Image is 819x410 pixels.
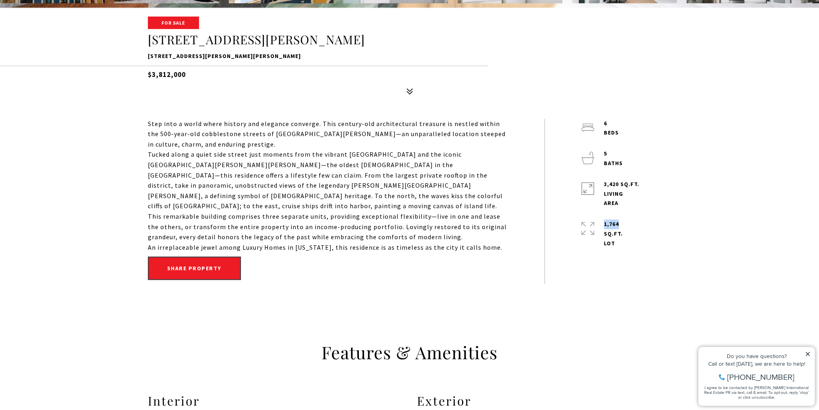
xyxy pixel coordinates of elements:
span: [PHONE_NUMBER] [33,38,100,46]
div: Call or text [DATE], we are here to help! [8,26,116,31]
h2: Features & Amenities [148,341,672,364]
p: 5 baths [604,149,623,168]
p: This remarkable building comprises three separate units, providing exceptional flexibility—live i... [148,211,508,242]
div: Do you have questions? [8,18,116,24]
h5: $3,812,000 [148,66,672,80]
h1: [STREET_ADDRESS][PERSON_NAME] [148,32,672,48]
p: Step into a world where history and elegance converge. This century-old architectural treasure is... [148,119,508,150]
span: I agree to be contacted by [PERSON_NAME] International Real Estate PR via text, call & email. To ... [10,50,115,65]
p: An irreplaceable jewel among Luxury Homes in [US_STATE], this residence is as timeless as the cit... [148,242,508,253]
p: 3,420 Sq.Ft. LIVING AREA [604,180,639,208]
p: Tucked along a quiet side street just moments from the vibrant [GEOGRAPHIC_DATA] and the iconic [... [148,149,508,211]
p: 6 beds [604,119,619,138]
p: 1,764 Sq.Ft. lot [604,219,623,248]
button: Share property [148,257,241,280]
p: [STREET_ADDRESS][PERSON_NAME][PERSON_NAME] [148,52,672,61]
